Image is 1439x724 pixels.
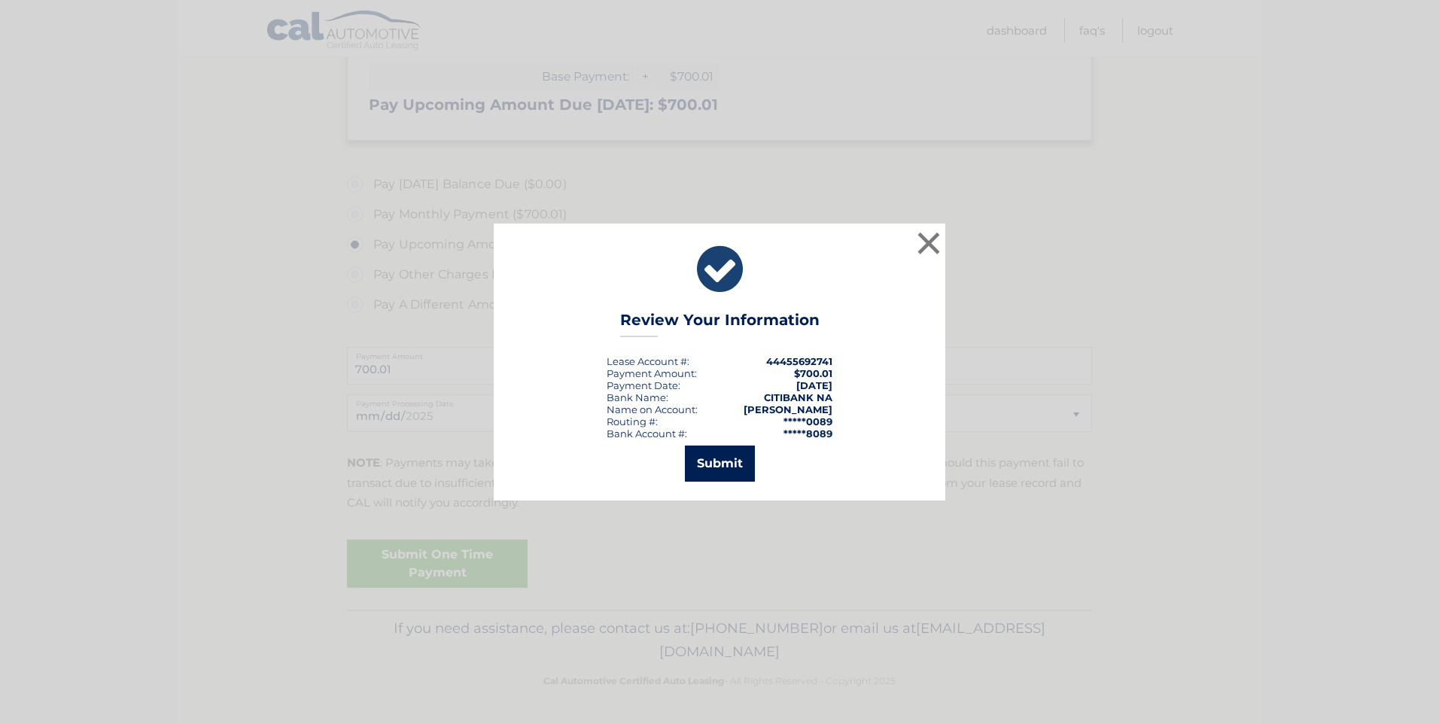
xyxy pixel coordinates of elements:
div: Bank Account #: [607,427,687,440]
button: Submit [685,446,755,482]
span: Payment Date [607,379,678,391]
strong: 44455692741 [766,355,832,367]
div: Bank Name: [607,391,668,403]
div: Routing #: [607,415,658,427]
strong: [PERSON_NAME] [744,403,832,415]
h3: Review Your Information [620,311,820,337]
div: Payment Amount: [607,367,697,379]
strong: CITIBANK NA [764,391,832,403]
button: × [914,228,944,258]
div: : [607,379,680,391]
div: Lease Account #: [607,355,689,367]
span: [DATE] [796,379,832,391]
span: $700.01 [794,367,832,379]
div: Name on Account: [607,403,698,415]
